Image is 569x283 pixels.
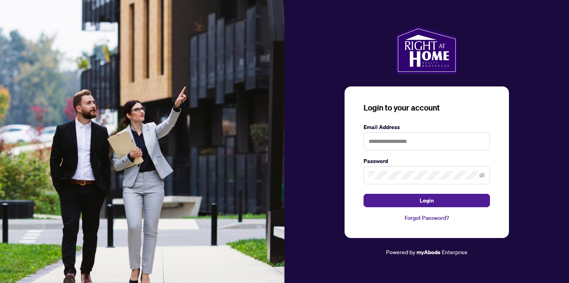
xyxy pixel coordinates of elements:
[364,157,490,165] label: Password
[364,194,490,207] button: Login
[420,194,434,207] span: Login
[442,248,467,255] span: Enterprise
[479,172,485,178] span: eye-invisible
[416,248,441,257] a: myAbode
[364,102,490,113] h3: Login to your account
[386,248,415,255] span: Powered by
[396,26,457,74] img: ma-logo
[364,214,490,222] a: Forgot Password?
[364,123,490,131] label: Email Address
